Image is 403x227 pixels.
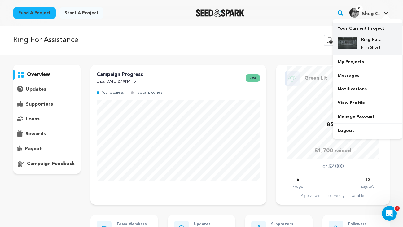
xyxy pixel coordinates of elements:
[333,110,402,123] a: Manage Account
[13,159,81,169] button: campaign feedback
[196,9,244,17] img: Seed&Spark Logo Dark Mode
[26,101,53,108] p: supporters
[349,8,380,18] div: Shug C.'s Profile
[292,184,303,190] p: Pledges
[365,177,370,184] p: 10
[13,144,81,154] button: payout
[27,71,50,78] p: overview
[333,124,402,138] a: Logout
[25,145,42,153] p: payout
[97,78,143,85] p: Ends [DATE] 2:19PM PDT
[59,7,103,19] a: Start a project
[395,206,400,211] span: 1
[322,163,344,170] p: of $2,000
[382,206,397,221] iframe: Intercom live chat
[13,7,56,19] a: Fund a project
[333,82,402,96] a: Notifications
[97,71,143,78] p: Campaign Progress
[282,194,383,199] div: Page view data is currently unavailable.
[102,89,124,96] p: Your progress
[338,37,357,49] img: bcdb128fc1d2ddb9.png
[297,177,299,184] p: 6
[362,11,380,16] span: Shug C.
[349,8,359,18] img: 72fa8082655320f9.jpg
[348,7,390,20] span: Shug C.'s Profile
[246,74,260,82] span: live
[13,35,78,46] p: Ring For Assistance
[361,45,383,50] p: Film Short
[333,55,402,69] a: My Projects
[333,69,402,82] a: Messages
[26,116,40,123] p: loans
[13,85,81,94] button: updates
[13,114,81,124] button: loans
[361,184,374,190] p: Days Left
[338,23,397,55] a: Your Current Project Ring For Assistance Film Short
[356,5,363,11] span: 8
[27,160,75,168] p: campaign feedback
[196,9,244,17] a: Seed&Spark Homepage
[333,96,402,110] a: View Profile
[338,23,397,32] p: Your Current Project
[13,70,81,80] button: overview
[327,120,339,129] p: 85%
[13,129,81,139] button: rewards
[13,99,81,109] button: supporters
[361,37,383,43] h4: Ring For Assistance
[25,130,46,138] p: rewards
[26,86,46,93] p: updates
[348,7,390,18] a: Shug C.'s Profile
[136,89,162,96] p: Typical progress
